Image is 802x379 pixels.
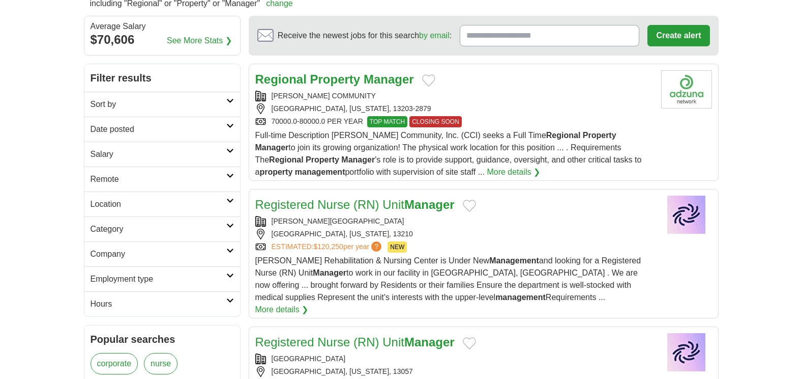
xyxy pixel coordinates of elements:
a: Category [84,216,240,241]
strong: property [259,168,292,176]
span: Receive the newest jobs for this search : [278,30,452,42]
a: Location [84,192,240,216]
div: 70000.0-80000.0 PER YEAR [255,116,653,127]
h2: Date posted [91,123,226,136]
span: ? [371,241,381,252]
h2: Employment type [91,273,226,285]
strong: Regional [269,155,304,164]
strong: Management [489,256,539,265]
span: [PERSON_NAME] Rehabilitation & Nursing Center is Under New and looking for a Registered Nurse (RN... [255,256,641,302]
a: More details ❯ [487,166,540,178]
a: by email [419,31,450,40]
div: [PERSON_NAME] COMMUNITY [255,91,653,101]
span: $120,250 [313,242,343,251]
a: More details ❯ [255,304,309,316]
div: [GEOGRAPHIC_DATA], [US_STATE], 13210 [255,229,653,239]
strong: management [495,293,546,302]
h2: Location [91,198,226,210]
div: Average Salary [91,22,234,31]
div: [GEOGRAPHIC_DATA] [255,354,653,364]
a: Registered Nurse (RN) UnitManager [255,198,455,211]
strong: Regional [546,131,581,140]
a: corporate [91,353,138,374]
img: Company logo [661,196,712,234]
div: $70,606 [91,31,234,49]
strong: management [295,168,345,176]
a: Remote [84,167,240,192]
strong: Property [306,155,339,164]
h2: Filter results [84,64,240,92]
a: Hours [84,291,240,316]
a: Salary [84,142,240,167]
strong: Manager [404,335,455,349]
a: See More Stats ❯ [167,35,232,47]
a: Company [84,241,240,266]
h2: Category [91,223,226,235]
span: TOP MATCH [367,116,407,127]
span: Full-time Description [PERSON_NAME] Community, Inc. (CCI) seeks a Full Time to join its growing o... [255,131,642,176]
iframe: Sign in with Google Dialog [593,10,792,149]
span: CLOSING SOON [409,116,462,127]
button: Add to favorite jobs [463,337,476,349]
strong: Manager [364,72,414,86]
img: Company logo [661,333,712,371]
strong: Manager [341,155,375,164]
a: Date posted [84,117,240,142]
h2: Salary [91,148,226,160]
a: Employment type [84,266,240,291]
h2: Popular searches [91,332,234,347]
strong: Manager [404,198,455,211]
button: Add to favorite jobs [422,74,435,87]
a: Sort by [84,92,240,117]
h2: Remote [91,173,226,185]
strong: Manager [255,143,289,152]
a: Regional Property Manager [255,72,414,86]
h2: Sort by [91,98,226,111]
strong: Manager [313,268,346,277]
strong: Regional [255,72,307,86]
h2: Company [91,248,226,260]
strong: Property [583,131,616,140]
a: Registered Nurse (RN) UnitManager [255,335,455,349]
h2: Hours [91,298,226,310]
div: [GEOGRAPHIC_DATA], [US_STATE], 13203-2879 [255,103,653,114]
a: nurse [144,353,177,374]
a: ESTIMATED:$120,250per year? [272,241,384,253]
strong: Property [310,72,361,86]
div: [GEOGRAPHIC_DATA], [US_STATE], 13057 [255,366,653,377]
div: [PERSON_NAME][GEOGRAPHIC_DATA] [255,216,653,227]
button: Add to favorite jobs [463,200,476,212]
span: NEW [388,241,407,253]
